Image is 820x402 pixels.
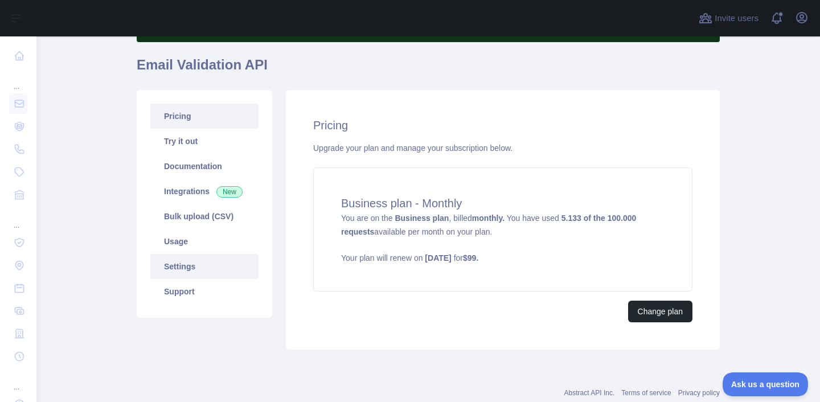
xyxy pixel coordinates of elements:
button: Change plan [628,301,692,322]
strong: $ 99 . [463,253,478,262]
div: ... [9,207,27,230]
div: ... [9,68,27,91]
a: Integrations New [150,179,259,204]
a: Privacy policy [678,389,720,397]
p: Your plan will renew on for [341,252,665,264]
strong: monthly. [472,214,505,223]
span: Invite users [715,12,758,25]
a: Settings [150,254,259,279]
strong: Business plan [395,214,449,223]
span: You are on the , billed You have used available per month on your plan. [341,214,665,264]
a: Documentation [150,154,259,179]
a: Support [150,279,259,304]
strong: [DATE] [425,253,451,262]
a: Terms of service [621,389,671,397]
h2: Pricing [313,117,692,133]
a: Bulk upload (CSV) [150,204,259,229]
a: Abstract API Inc. [564,389,615,397]
h4: Business plan - Monthly [341,195,665,211]
a: Usage [150,229,259,254]
h1: Email Validation API [137,56,720,83]
span: New [216,186,243,198]
a: Pricing [150,104,259,129]
div: ... [9,369,27,392]
a: Try it out [150,129,259,154]
div: Upgrade your plan and manage your subscription below. [313,142,692,154]
iframe: Toggle Customer Support [723,372,809,396]
button: Invite users [696,9,761,27]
